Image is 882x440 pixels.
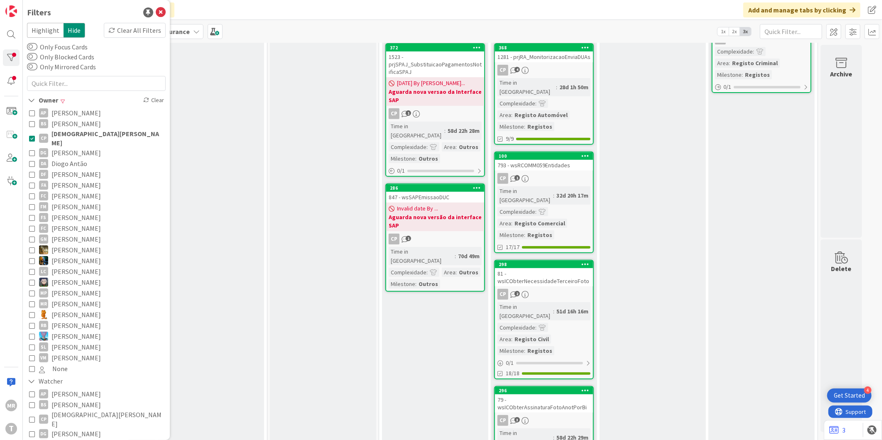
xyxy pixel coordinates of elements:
div: Area [497,219,511,228]
span: : [455,252,456,261]
div: DG [39,429,48,438]
span: : [511,110,512,120]
button: MP [PERSON_NAME] [29,288,164,298]
div: BS [39,119,48,128]
img: JC [39,245,48,254]
div: 81 - wsICObterNecessidadeTerceiroFoto [495,268,593,286]
span: 2x [729,27,740,36]
div: Outros [457,142,480,152]
div: Registo Criminal [730,59,780,68]
span: [PERSON_NAME] [51,331,101,342]
label: Only Mirrored Cards [27,62,96,72]
span: : [511,335,512,344]
div: 3681281 - prjRA_MonitorizacaoEnviaDUAs [495,44,593,62]
button: LS [PERSON_NAME] [29,277,164,288]
div: Outros [457,268,480,277]
button: None [29,363,164,374]
div: DG [39,148,48,157]
div: FC [39,224,48,233]
div: CP [495,289,593,300]
span: : [535,99,537,108]
div: BS [39,400,48,409]
div: CP [495,415,593,426]
button: LC [PERSON_NAME] [29,266,164,277]
span: Invalid date By ... [397,204,438,213]
div: Area [497,110,511,120]
div: 298 [495,261,593,268]
div: CP [497,65,508,76]
span: [PERSON_NAME] [51,223,101,234]
div: FA [39,181,48,190]
div: Registos [525,346,554,355]
div: DF [39,170,48,179]
div: T [5,423,17,435]
div: Area [715,59,729,68]
div: 286847 - wsSAPEmissaoDUC [386,184,484,203]
button: FC [PERSON_NAME] [29,191,164,201]
div: Milestone [389,154,415,163]
div: Milestone [389,279,415,288]
div: CP [386,108,484,119]
span: [PERSON_NAME] [51,147,101,158]
span: [PERSON_NAME] [51,320,101,331]
button: DF [PERSON_NAME] [29,169,164,180]
div: Registos [525,230,554,240]
div: 70d 49m [456,252,482,261]
div: 32d 20h 17m [554,191,590,200]
div: 286 [386,184,484,192]
div: 1281 - prjRA_MonitorizacaoEnviaDUAs [495,51,593,62]
div: Clear [142,95,166,105]
span: : [553,191,554,200]
a: 286847 - wsSAPEmissaoDUCInvalid date By ...Aguarda nova versão da interface SAPCPTime in [GEOGRAP... [385,183,485,292]
div: 296 [499,388,593,394]
div: Owner [27,95,59,105]
div: Delete [831,264,852,274]
div: CP [389,108,399,119]
span: Hide [64,23,85,38]
div: Area [442,142,456,152]
button: SF [PERSON_NAME] [29,331,164,342]
div: 372 [386,44,484,51]
span: : [753,47,754,56]
button: CP [DEMOGRAPHIC_DATA][PERSON_NAME] [29,410,164,428]
div: SL [39,342,48,352]
div: 1523 - prjSPAJ_SubstituicaoPagamentosNotificaSPAJ [386,51,484,77]
span: : [415,279,416,288]
span: [PERSON_NAME] [51,212,101,223]
span: 4 [514,67,520,72]
span: [DEMOGRAPHIC_DATA][PERSON_NAME] [51,410,164,428]
button: Only Mirrored Cards [27,63,37,71]
span: [PERSON_NAME] [51,342,101,352]
div: Filters [27,6,51,19]
div: Milestone [497,230,524,240]
button: RB [PERSON_NAME] [29,320,164,331]
button: AP [PERSON_NAME] [29,108,164,118]
div: 100793 - wsRCOMM059Entidades [495,152,593,171]
div: 372 [390,45,484,51]
button: CP [DEMOGRAPHIC_DATA][PERSON_NAME] [29,129,164,147]
span: [PERSON_NAME] [51,309,101,320]
div: 298 [499,262,593,267]
div: CP [497,173,508,184]
div: Open Get Started checklist, remaining modules: 4 [827,389,872,403]
button: FA [PERSON_NAME] [29,180,164,191]
div: Time in [GEOGRAPHIC_DATA] [497,186,553,205]
img: RL [39,310,48,319]
div: Watcher [27,376,64,386]
div: Complexidade [715,47,753,56]
span: : [456,142,457,152]
div: Outros [416,279,440,288]
a: 29881 - wsICObterNecessidadeTerceiroFotoCPTime in [GEOGRAPHIC_DATA]:51d 16h 16mComplexidade:Area:... [494,260,594,379]
div: GN [39,235,48,244]
span: 1 [406,110,411,116]
span: [PERSON_NAME] [51,180,101,191]
img: Visit kanbanzone.com [5,5,17,17]
div: Time in [GEOGRAPHIC_DATA] [497,302,553,320]
b: Aguarda nova versão da interface SAP [389,213,482,230]
div: LC [39,267,48,276]
span: [PERSON_NAME] [51,191,101,201]
button: MR [PERSON_NAME] [29,298,164,309]
button: RL [PERSON_NAME] [29,309,164,320]
a: 3 [829,425,845,435]
span: [PERSON_NAME] [51,234,101,244]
